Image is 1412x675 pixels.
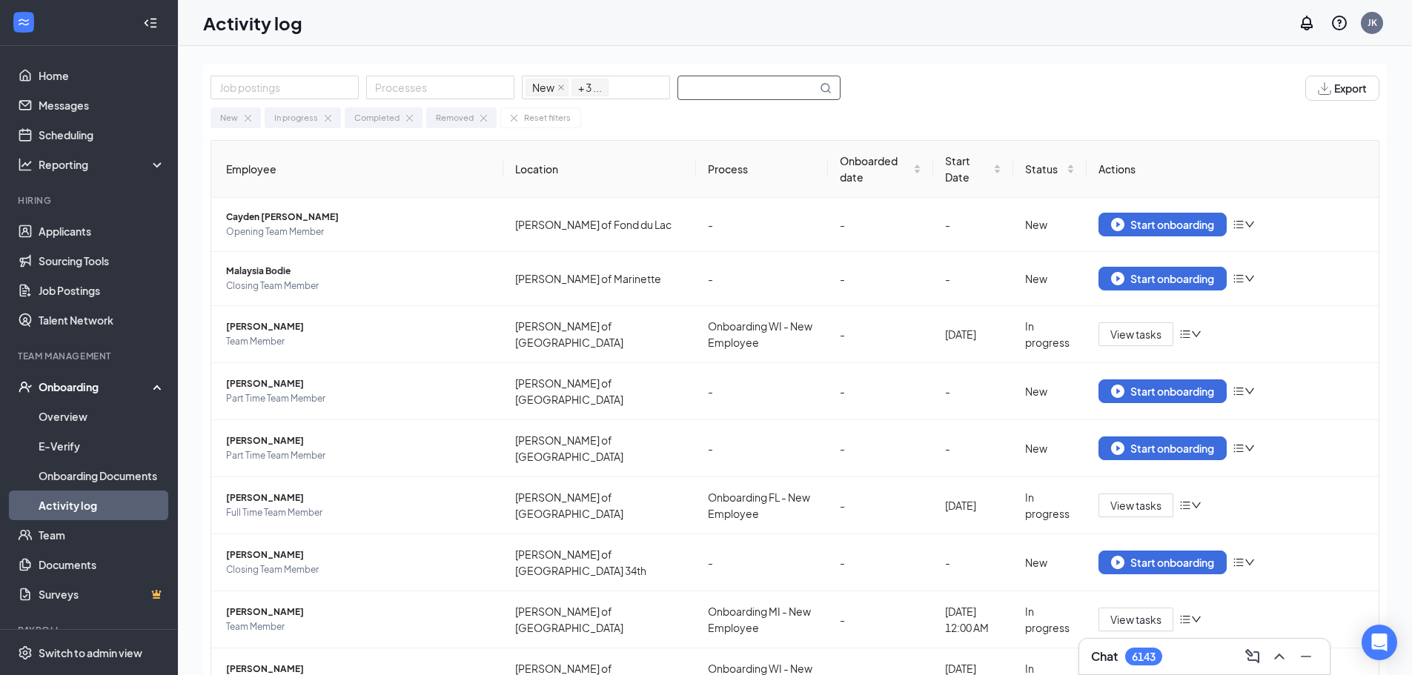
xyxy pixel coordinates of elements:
td: - [933,198,1013,252]
td: [PERSON_NAME] of [GEOGRAPHIC_DATA] [503,420,696,477]
h1: Activity log [203,10,302,36]
th: Location [503,141,696,198]
td: - [696,252,828,306]
th: Actions [1087,141,1379,198]
div: [DATE] [945,326,1001,342]
th: Status [1013,141,1087,198]
span: bars [1233,219,1244,230]
a: Onboarding Documents [39,461,165,491]
svg: UserCheck [18,379,33,394]
span: down [1244,273,1255,284]
button: View tasks [1098,493,1173,517]
span: Opening Team Member [226,225,491,239]
div: Reporting [39,157,166,172]
span: [PERSON_NAME] [226,605,491,619]
td: [PERSON_NAME] of [GEOGRAPHIC_DATA] [503,363,696,420]
button: View tasks [1098,322,1173,346]
div: - [840,611,921,628]
span: down [1244,557,1255,568]
td: [PERSON_NAME] of Marinette [503,252,696,306]
button: Start onboarding [1098,551,1227,574]
a: Sourcing Tools [39,246,165,276]
span: Closing Team Member [226,279,491,293]
div: Removed [436,111,474,124]
div: JK [1368,16,1377,29]
span: close [557,84,565,91]
a: Talent Network [39,305,165,335]
td: - [696,534,828,591]
div: - [840,440,921,456]
svg: MagnifyingGlass [820,82,832,94]
svg: Analysis [18,157,33,172]
div: - [840,554,921,571]
span: View tasks [1110,497,1161,513]
span: [PERSON_NAME] [226,548,491,562]
th: Start Date [933,141,1013,198]
div: - [840,270,921,287]
span: [PERSON_NAME] [226,433,491,448]
a: Messages [39,90,165,120]
span: down [1191,614,1201,625]
span: down [1191,500,1201,511]
div: New [1025,270,1075,287]
td: - [933,420,1013,477]
td: [PERSON_NAME] of [GEOGRAPHIC_DATA] [503,306,696,363]
a: Job Postings [39,276,165,305]
span: Onboarded date [840,153,910,185]
span: [PERSON_NAME] [226,491,491,505]
button: Start onboarding [1098,267,1227,290]
button: Minimize [1294,645,1318,668]
th: Employee [211,141,503,198]
span: + 3 ... [578,79,602,96]
span: Team Member [226,619,491,634]
div: [DATE] [945,497,1001,513]
div: New [1025,554,1075,571]
a: Applicants [39,216,165,246]
span: Closing Team Member [226,562,491,577]
div: - [840,383,921,399]
div: New [1025,383,1075,399]
span: down [1244,386,1255,396]
div: In progress [1025,603,1075,636]
button: Start onboarding [1098,379,1227,403]
div: Onboarding [39,379,153,394]
svg: ChevronUp [1270,648,1288,665]
div: New [1025,216,1075,233]
div: Hiring [18,194,162,207]
td: Onboarding FL - New Employee [696,477,828,534]
span: bars [1233,442,1244,454]
button: ComposeMessage [1241,645,1264,668]
div: Open Intercom Messenger [1362,625,1397,660]
th: Onboarded date [828,141,933,198]
td: - [933,363,1013,420]
span: [PERSON_NAME] [226,376,491,391]
a: Documents [39,550,165,579]
span: down [1244,219,1255,230]
button: Export [1305,76,1379,101]
span: Part Time Team Member [226,448,491,463]
svg: WorkstreamLogo [16,15,31,30]
div: Reset filters [524,111,571,124]
span: Full Time Team Member [226,505,491,520]
div: Start onboarding [1111,272,1214,285]
div: Start onboarding [1111,385,1214,398]
th: Process [696,141,828,198]
div: Start onboarding [1111,556,1214,569]
span: Part Time Team Member [226,391,491,406]
svg: Notifications [1298,14,1316,32]
span: bars [1233,556,1244,568]
span: View tasks [1110,326,1161,342]
div: Payroll [18,624,162,636]
div: In progress [1025,489,1075,522]
a: Home [39,61,165,90]
svg: QuestionInfo [1330,14,1348,32]
td: [PERSON_NAME] of [GEOGRAPHIC_DATA] [503,591,696,648]
span: Cayden [PERSON_NAME] [226,210,491,225]
span: bars [1179,328,1191,340]
a: Activity log [39,491,165,520]
div: - [840,326,921,342]
div: In progress [274,111,318,124]
div: New [1025,440,1075,456]
div: Team Management [18,350,162,362]
span: View tasks [1110,611,1161,628]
